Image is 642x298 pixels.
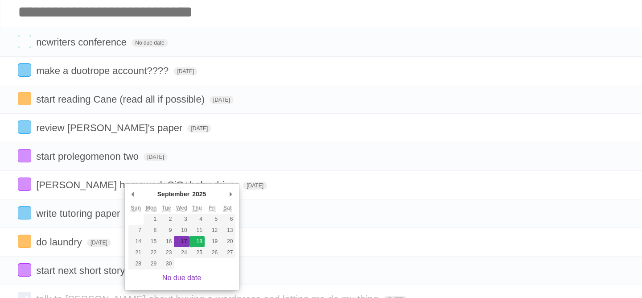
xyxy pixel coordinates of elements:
[205,247,220,258] button: 26
[210,96,234,104] span: [DATE]
[128,258,144,269] button: 28
[174,247,189,258] button: 24
[128,236,144,247] button: 14
[18,92,31,105] label: Done
[162,205,171,211] abbr: Tuesday
[144,236,159,247] button: 15
[243,182,267,190] span: [DATE]
[18,235,31,248] label: Done
[159,225,174,236] button: 9
[176,205,187,211] abbr: Wednesday
[18,149,31,162] label: Done
[144,214,159,225] button: 1
[18,206,31,219] label: Done
[144,225,159,236] button: 8
[87,239,111,247] span: [DATE]
[174,214,189,225] button: 3
[36,151,141,162] span: start prolegomenon two
[220,225,235,236] button: 13
[128,225,144,236] button: 7
[189,247,205,258] button: 25
[156,187,191,201] div: September
[189,214,205,225] button: 4
[144,153,168,161] span: [DATE]
[144,258,159,269] button: 29
[146,205,157,211] abbr: Monday
[36,179,240,190] span: [PERSON_NAME] homework SiG+baby driver
[189,225,205,236] button: 11
[132,39,168,47] span: No due date
[174,236,189,247] button: 17
[220,214,235,225] button: 6
[144,247,159,258] button: 22
[36,236,84,248] span: do laundry
[36,94,207,105] span: start reading Cane (read all if possible)
[131,205,141,211] abbr: Sunday
[18,263,31,277] label: Done
[36,265,127,276] span: start next short story
[18,35,31,48] label: Done
[159,258,174,269] button: 30
[159,247,174,258] button: 23
[205,236,220,247] button: 19
[220,236,235,247] button: 20
[205,214,220,225] button: 5
[36,208,122,219] span: write tutoring paper
[189,236,205,247] button: 18
[18,120,31,134] label: Done
[159,236,174,247] button: 16
[36,122,185,133] span: review [PERSON_NAME]'s paper
[18,178,31,191] label: Done
[36,65,171,76] span: make a duotrope account????
[209,205,215,211] abbr: Friday
[191,187,207,201] div: 2025
[159,214,174,225] button: 2
[128,187,137,201] button: Previous Month
[174,225,189,236] button: 10
[192,205,202,211] abbr: Thursday
[220,247,235,258] button: 27
[128,247,144,258] button: 21
[226,187,235,201] button: Next Month
[18,63,31,77] label: Done
[205,225,220,236] button: 12
[36,37,129,48] span: ncwriters conference
[162,274,201,281] a: No due date
[223,205,232,211] abbr: Saturday
[187,124,211,132] span: [DATE]
[173,67,198,75] span: [DATE]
